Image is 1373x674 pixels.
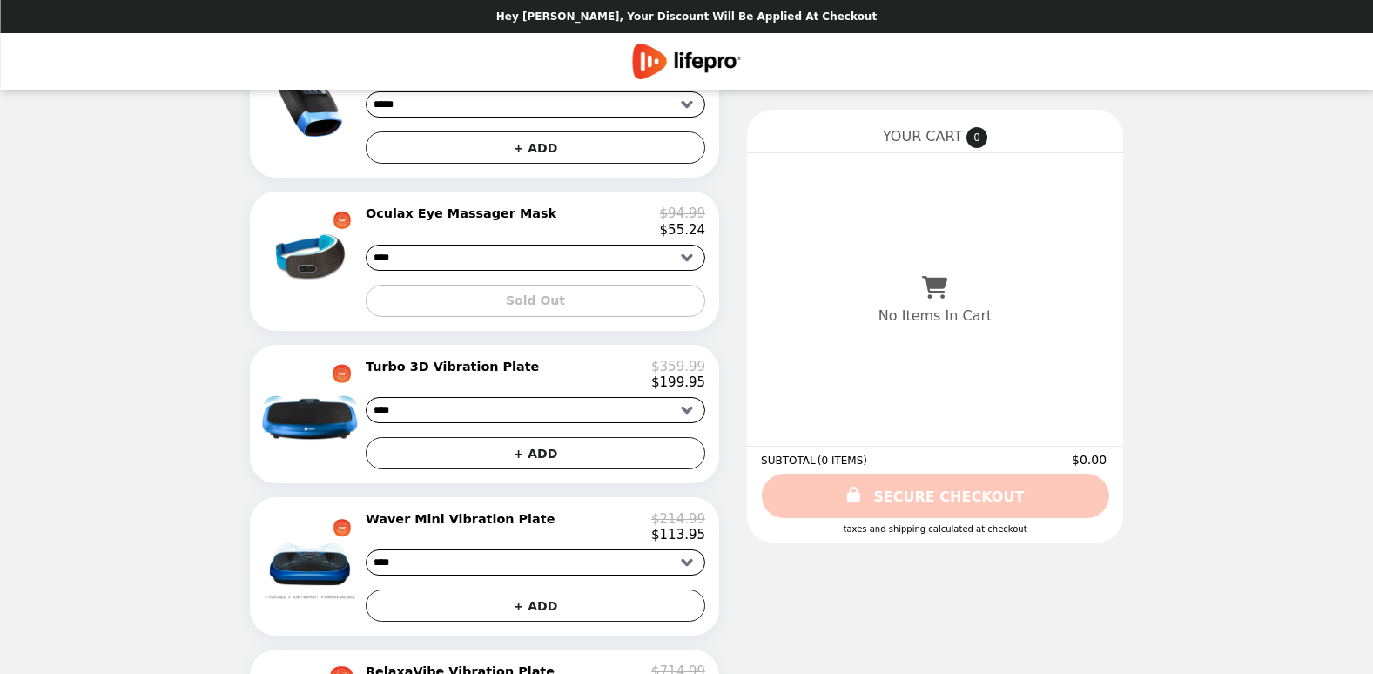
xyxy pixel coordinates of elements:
[366,590,705,622] button: + ADD
[1072,453,1109,467] span: $0.00
[632,44,741,79] img: Brand Logo
[366,359,546,374] h2: Turbo 3D Vibration Plate
[660,206,706,221] p: $94.99
[660,222,706,238] p: $55.24
[651,527,705,543] p: $113.95
[261,359,363,456] img: Turbo 3D Vibration Plate
[496,10,877,23] p: Hey [PERSON_NAME], your discount will be applied at checkout
[883,128,962,145] span: YOUR CART
[366,511,562,527] h2: Waver Mini Vibration Plate
[651,511,705,527] p: $214.99
[366,206,563,221] h2: Oculax Eye Massager Mask
[366,549,705,576] select: Select a product variant
[878,307,992,324] p: No Items In Cart
[651,374,705,390] p: $199.95
[966,127,987,148] span: 0
[366,397,705,423] select: Select a product variant
[651,359,705,374] p: $359.99
[366,437,705,469] button: + ADD
[261,206,363,303] img: Oculax Eye Massager Mask
[366,131,705,164] button: + ADD
[366,245,705,271] select: Select a product variant
[761,524,1109,534] div: Taxes and Shipping calculated at checkout
[818,455,867,467] span: ( 0 ITEMS )
[261,511,363,609] img: Waver Mini Vibration Plate
[761,455,818,467] span: SUBTOTAL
